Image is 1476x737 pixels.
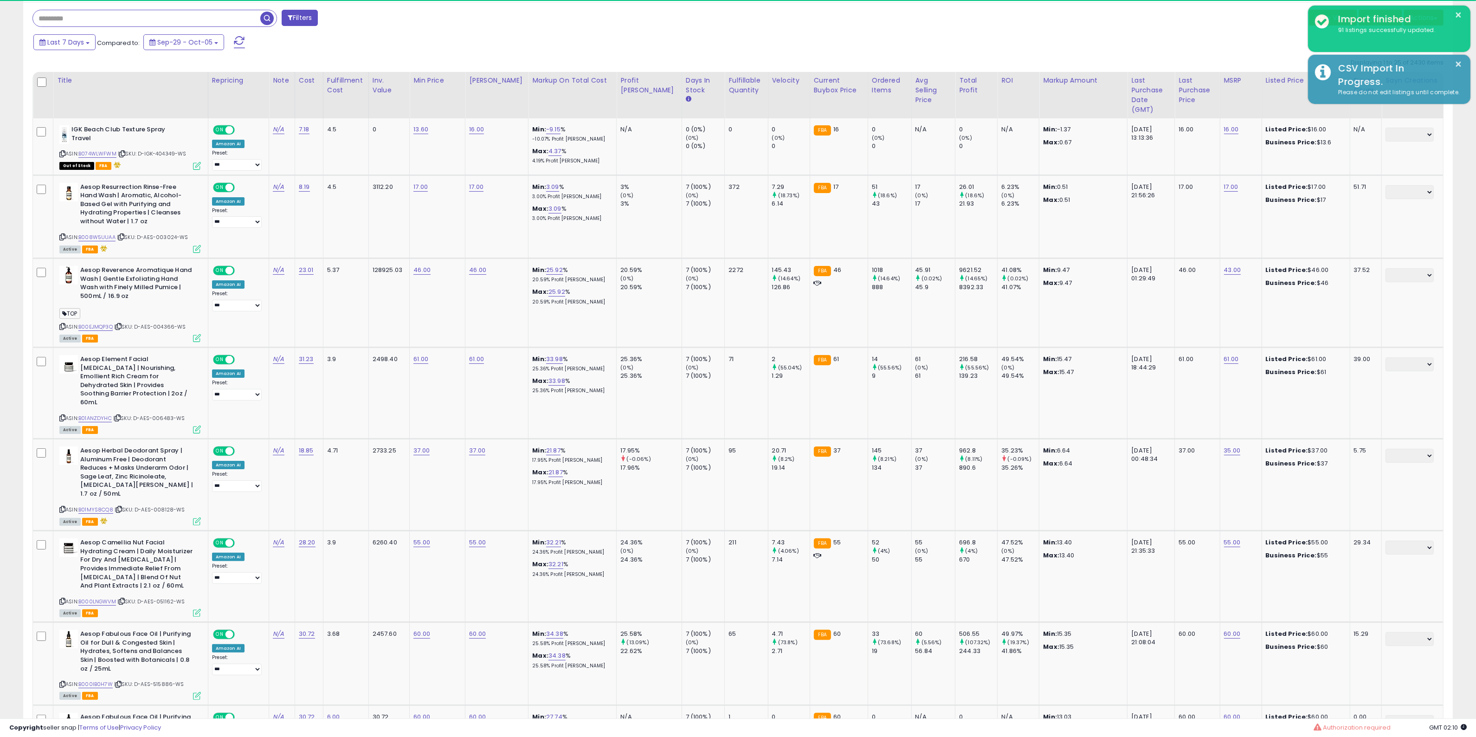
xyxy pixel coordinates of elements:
b: Business Price: [1266,368,1317,376]
span: OFF [233,356,248,364]
a: 3.09 [546,182,559,192]
small: (0%) [686,134,699,142]
div: 1018 [872,266,911,274]
th: CSV column name: cust_attr_5_Sayn Creations [1382,72,1444,118]
div: 6.23% [1001,200,1039,208]
div: 17 [915,200,955,208]
div: 0 [959,125,997,134]
a: 3.09 [548,204,561,213]
div: Current Buybox Price [814,76,864,95]
a: 61.00 [1224,355,1239,364]
a: 55.00 [413,538,430,547]
b: Aesop Reverence Aromatique Hand Wash | Gentle Exfoliating Hand Wash with Finely Milled Pumice | 5... [80,266,193,303]
span: 61 [833,355,839,363]
a: N/A [273,265,284,275]
img: 31qwUK-6uVL._SL40_.jpg [59,183,78,201]
div: [DATE] 21:56:26 [1131,183,1167,200]
div: 0 [728,125,761,134]
a: 34.38 [548,651,566,660]
div: Amazon AI [212,369,245,378]
div: Markup on Total Cost [532,76,612,85]
a: 25.92 [548,287,565,297]
a: 28.20 [299,538,316,547]
div: Avg Selling Price [915,76,952,105]
div: Please do not edit listings until complete. [1331,88,1463,97]
button: Last 7 Days [33,34,96,50]
small: FBA [814,183,831,193]
div: 0 [772,142,810,150]
b: Aesop Resurrection Rinse-Free Hand Wash | Aromatic, Alcohol-Based Gel with Purifying and Hydratin... [80,183,193,228]
strong: Max: [1043,138,1059,147]
div: 2498.40 [373,355,403,363]
div: 216.58 [959,355,997,363]
div: $61 [1266,368,1343,376]
a: 31.23 [299,355,314,364]
a: 18.85 [299,446,314,455]
a: 30.72 [299,629,315,639]
a: 46.00 [413,265,431,275]
div: % [532,266,609,283]
img: 31akckPxG2L._SL40_.jpg [59,630,78,648]
div: % [532,147,609,164]
a: 17.00 [1224,182,1238,192]
div: $17 [1266,196,1343,204]
img: 310a33ZeKbL._SL40_.jpg [59,446,78,465]
div: Min Price [413,76,461,85]
div: 17 [915,183,955,191]
p: 4.19% Profit [PERSON_NAME] [532,158,609,164]
div: 8392.33 [959,283,997,291]
small: FBA [814,266,831,276]
div: 43 [872,200,911,208]
div: $46.00 [1266,266,1343,274]
div: 372 [728,183,761,191]
div: Preset: [212,291,262,311]
small: (0%) [686,275,699,282]
a: B000LNGWVM [78,598,116,606]
div: 20.59% [620,266,681,274]
div: Velocity [772,76,806,85]
i: hazardous material [98,245,108,252]
small: FBA [814,355,831,365]
small: (0%) [1001,192,1014,199]
a: 33.98 [548,376,565,386]
div: Fulfillment Cost [327,76,365,95]
small: (0%) [686,192,699,199]
a: B00EJMQP3Q [78,323,113,331]
div: $13.6 [1266,138,1343,147]
small: (55.04%) [778,364,802,371]
div: 41.08% [1001,266,1039,274]
i: hazardous material [111,162,121,168]
div: Profit [PERSON_NAME] [620,76,677,95]
span: ON [214,183,226,191]
small: (0%) [915,364,928,371]
p: 25.36% Profit [PERSON_NAME] [532,366,609,372]
a: 46.00 [469,265,486,275]
a: 60.00 [469,629,486,639]
span: Last 7 Days [47,38,84,47]
a: 16.00 [469,125,484,134]
div: Cost [299,76,319,85]
div: 2 [772,355,810,363]
a: 23.01 [299,265,314,275]
div: 61 [915,355,955,363]
b: IGK Beach Club Texture Spray Travel [71,125,184,145]
div: 25.36% [620,372,681,380]
b: Min: [532,125,546,134]
span: | SKU: D-AES-004366-WS [114,323,186,330]
div: 3.9 [327,355,361,363]
div: Title [57,76,204,85]
small: (0.02%) [1008,275,1029,282]
span: Sep-29 - Oct-05 [157,38,213,47]
div: Amazon AI [212,197,245,206]
small: (0%) [620,364,633,371]
div: % [532,205,609,222]
div: [DATE] 13:13:36 [1131,125,1167,142]
div: 16.00 [1179,125,1212,134]
a: N/A [273,355,284,364]
div: 7 (100%) [686,266,725,274]
b: Min: [532,265,546,274]
div: N/A [915,125,948,134]
b: Listed Price: [1266,125,1308,134]
small: (14.64%) [878,275,900,282]
button: × [1455,9,1463,21]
